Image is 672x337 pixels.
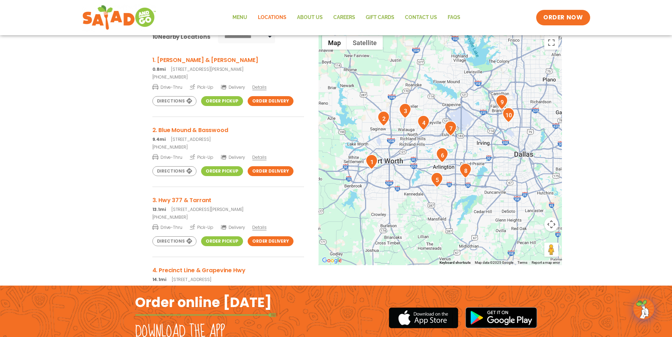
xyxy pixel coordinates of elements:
[252,224,266,230] span: Details
[536,10,590,25] a: ORDER NOW
[152,144,304,150] a: [PHONE_NUMBER]
[135,313,276,317] img: fork
[465,307,537,328] img: google_play
[347,36,383,50] button: Show satellite imagery
[502,107,515,123] div: 10
[220,154,245,161] span: Delivery
[190,154,213,161] span: Pick-Up
[152,56,304,64] h3: 1. [PERSON_NAME] & [PERSON_NAME]
[248,166,293,176] a: Order Delivery
[544,36,558,50] button: Toggle fullscreen view
[634,299,654,319] img: wpChatIcon
[475,261,513,264] span: Map data ©2025 Google
[417,115,430,130] div: 4
[389,306,458,329] img: appstore
[544,243,558,257] button: Drag Pegman onto the map to open Street View
[543,13,583,22] span: ORDER NOW
[152,196,304,205] h3: 3. Hwy 377 & Tarrant
[248,96,293,106] a: Order Delivery
[361,10,400,26] a: GIFT CARDS
[440,260,471,265] button: Keyboard shortcuts
[152,66,166,72] strong: 0.8mi
[253,10,292,26] a: Locations
[152,126,304,143] a: 2. Blue Mound & Basswood 9.4mi[STREET_ADDRESS]
[252,154,266,160] span: Details
[152,136,304,143] p: [STREET_ADDRESS]
[328,10,361,26] a: Careers
[431,172,443,187] div: 5
[82,4,157,32] img: new-SAG-logo-768×292
[152,33,158,41] span: 10
[152,126,304,135] h3: 2. Blue Mound & Basswood
[201,236,243,246] a: Order Pickup
[399,103,411,118] div: 3
[248,236,293,246] a: Order Delivery
[152,276,167,282] strong: 14.1mi
[152,206,166,212] strong: 13.1mi
[190,83,213,91] span: Pick-Up
[365,154,378,169] div: 1
[252,84,266,90] span: Details
[532,261,560,264] a: Report a map error
[444,121,457,136] div: 7
[320,256,344,265] a: Open this area in Google Maps (opens a new window)
[220,84,245,91] span: Delivery
[517,261,527,264] a: Terms (opens in new tab)
[227,10,466,26] nav: Menu
[152,214,304,220] a: [PHONE_NUMBER]
[152,136,166,142] strong: 9.4mi
[152,82,304,91] a: Drive-Thru Pick-Up Delivery Details
[227,10,253,26] a: Menu
[152,224,182,231] span: Drive-Thru
[201,96,243,106] a: Order Pickup
[152,152,304,161] a: Drive-Thru Pick-Up Delivery Details
[152,66,304,73] p: [STREET_ADDRESS][PERSON_NAME]
[152,74,304,80] a: [PHONE_NUMBER]
[544,217,558,231] button: Map camera controls
[220,224,245,231] span: Delivery
[152,266,304,283] a: 4. Precinct Line & Grapevine Hwy 14.1mi[STREET_ADDRESS]
[152,206,304,213] p: [STREET_ADDRESS][PERSON_NAME]
[152,266,304,275] h3: 4. Precinct Line & Grapevine Hwy
[400,10,442,26] a: Contact Us
[152,83,182,91] span: Drive-Thru
[152,32,210,41] div: Nearby Locations
[322,36,347,50] button: Show street map
[152,222,304,231] a: Drive-Thru Pick-Up Delivery Details
[152,196,304,213] a: 3. Hwy 377 & Tarrant 13.1mi[STREET_ADDRESS][PERSON_NAME]
[152,236,196,246] a: Directions
[152,96,196,106] a: Directions
[442,10,466,26] a: FAQs
[152,154,182,161] span: Drive-Thru
[496,94,508,110] div: 9
[190,224,213,231] span: Pick-Up
[152,276,304,283] p: [STREET_ADDRESS]
[459,163,472,178] div: 8
[201,166,243,176] a: Order Pickup
[135,294,272,311] h2: Order online [DATE]
[377,111,390,126] div: 2
[436,148,448,163] div: 6
[320,256,344,265] img: Google
[292,10,328,26] a: About Us
[152,56,304,73] a: 1. [PERSON_NAME] & [PERSON_NAME] 0.8mi[STREET_ADDRESS][PERSON_NAME]
[152,166,196,176] a: Directions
